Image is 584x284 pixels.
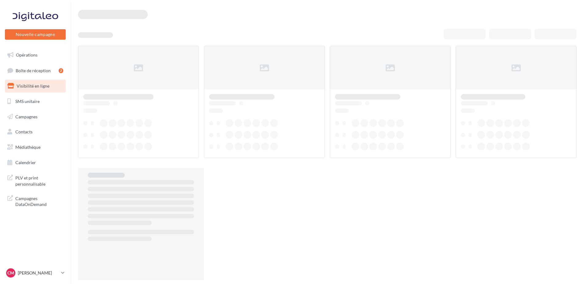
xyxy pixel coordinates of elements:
span: PLV et print personnalisable [15,174,63,187]
a: PLV et print personnalisable [4,171,67,189]
span: CM [7,270,14,276]
span: Campagnes [15,114,37,119]
a: Calendrier [4,156,67,169]
span: SMS unitaire [15,99,40,104]
div: 2 [59,68,63,73]
a: Contacts [4,125,67,138]
a: Campagnes DataOnDemand [4,192,67,210]
span: Opérations [16,52,37,57]
a: CM [PERSON_NAME] [5,267,66,279]
p: [PERSON_NAME] [18,270,59,276]
a: Boîte de réception2 [4,64,67,77]
span: Visibilité en ligne [17,83,49,89]
a: Campagnes [4,110,67,123]
button: Nouvelle campagne [5,29,66,40]
span: Boîte de réception [16,68,51,73]
a: Médiathèque [4,141,67,154]
a: Visibilité en ligne [4,80,67,93]
span: Contacts [15,129,33,134]
span: Campagnes DataOnDemand [15,194,63,207]
a: SMS unitaire [4,95,67,108]
a: Opérations [4,49,67,61]
span: Médiathèque [15,144,41,150]
span: Calendrier [15,160,36,165]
